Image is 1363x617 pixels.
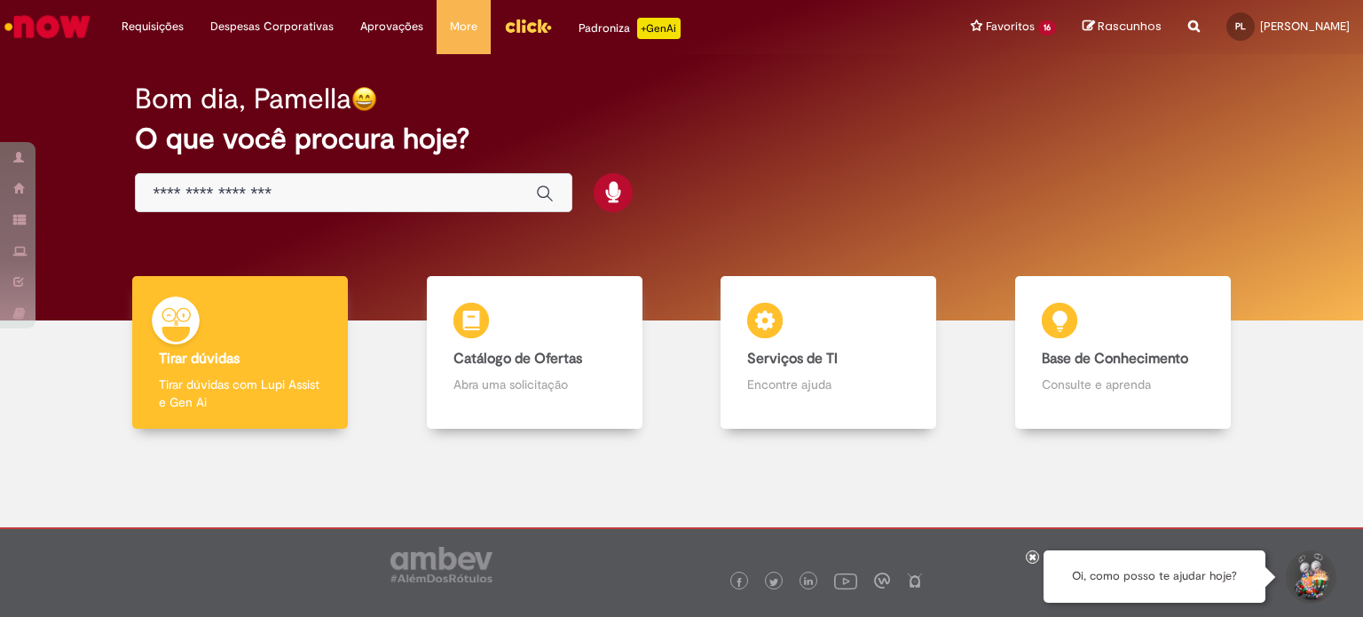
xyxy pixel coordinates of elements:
[637,18,681,39] p: +GenAi
[135,83,351,115] h2: Bom dia, Pamella
[735,578,744,587] img: logo_footer_facebook.png
[1283,550,1336,604] button: Iniciar Conversa de Suporte
[1098,18,1162,35] span: Rascunhos
[874,573,890,589] img: logo_footer_workplace.png
[681,276,976,430] a: Serviços de TI Encontre ajuda
[986,18,1035,36] span: Favoritos
[504,12,552,39] img: click_logo_yellow_360x200.png
[1042,350,1188,368] b: Base de Conhecimento
[1235,20,1246,32] span: PL
[1038,20,1056,36] span: 16
[351,86,377,112] img: happy-face.png
[1044,550,1265,603] div: Oi, como posso te ajudar hoje?
[390,547,492,582] img: logo_footer_ambev_rotulo_gray.png
[907,573,923,589] img: logo_footer_naosei.png
[804,577,813,588] img: logo_footer_linkedin.png
[1260,19,1350,34] span: [PERSON_NAME]
[450,18,477,36] span: More
[93,276,388,430] a: Tirar dúvidas Tirar dúvidas com Lupi Assist e Gen Ai
[122,18,184,36] span: Requisições
[210,18,334,36] span: Despesas Corporativas
[834,569,857,592] img: logo_footer_youtube.png
[1042,376,1204,393] p: Consulte e aprenda
[747,350,838,368] b: Serviços de TI
[360,18,423,36] span: Aprovações
[2,9,93,44] img: ServiceNow
[747,376,910,393] p: Encontre ajuda
[159,376,321,411] p: Tirar dúvidas com Lupi Assist e Gen Ai
[769,578,778,587] img: logo_footer_twitter.png
[453,376,616,393] p: Abra uma solicitação
[453,350,582,368] b: Catálogo de Ofertas
[388,276,682,430] a: Catálogo de Ofertas Abra uma solicitação
[579,18,681,39] div: Padroniza
[135,123,1229,154] h2: O que você procura hoje?
[976,276,1271,430] a: Base de Conhecimento Consulte e aprenda
[159,350,240,368] b: Tirar dúvidas
[1083,19,1162,36] a: Rascunhos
